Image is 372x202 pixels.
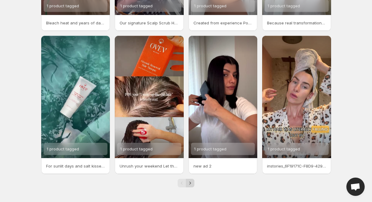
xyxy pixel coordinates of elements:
p: new ad 2 [193,163,253,169]
p: Our signature Scalp Scrub Hair Mask combines Pro-[MEDICAL_DATA] Sapote Oil and Hydrolyzed Rice Pr... [120,20,179,26]
p: instories_6F19171C-F8D9-4295-BA07-C47A5357CF33 [267,163,326,169]
button: Next [186,179,194,187]
nav: Pagination [178,179,194,187]
span: 1 product tagged [268,146,300,151]
p: Created from experience Powered by nature Our signature hair mask scrub isnt just a hair mask its... [193,20,253,26]
p: For sunlit days and salt kissed hair ahead The Oceanic Renewal was made for moments like these li... [46,163,105,169]
div: Open chat [346,178,365,196]
span: 1 product tagged [268,3,300,8]
span: 1 product tagged [47,146,79,151]
span: 1 product tagged [120,146,153,151]
span: 1 product tagged [47,3,79,8]
p: Unrush your weekend Let the world quiet while you tend to the small rituals that make you feel wh... [120,163,179,169]
p: Because real transformation starts at the root Our 3 pro tips for how to use our signature scalp ... [267,20,326,26]
p: Bleach heat and years of damage had my hair begging for a breakso I finally listened With OVEV We... [46,20,105,26]
span: 1 product tagged [194,146,226,151]
span: 1 product tagged [194,3,226,8]
span: 1 product tagged [120,3,153,8]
